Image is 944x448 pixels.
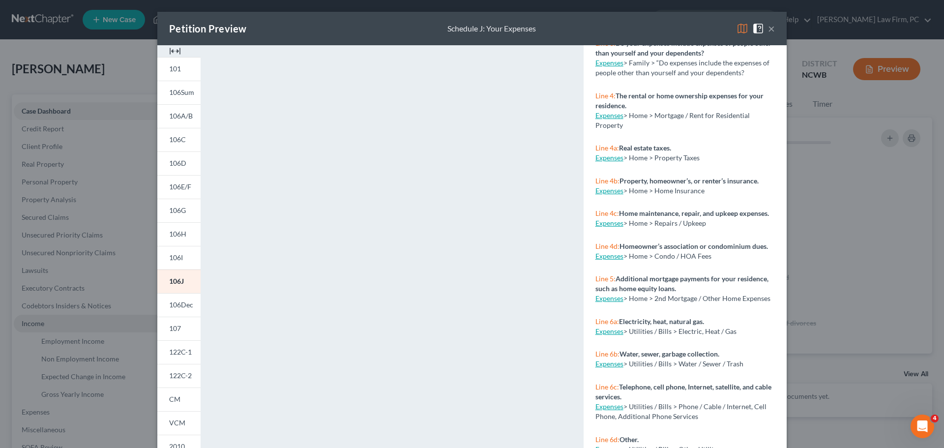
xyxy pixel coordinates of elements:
[595,219,623,227] a: Expenses
[157,246,201,269] a: 106I
[623,294,770,302] span: > Home > 2nd Mortgage / Other Home Expenses
[595,317,619,326] span: Line 6a:
[157,57,201,81] a: 101
[169,159,186,167] span: 106D
[169,22,246,35] div: Petition Preview
[157,317,201,340] a: 107
[595,242,619,250] span: Line 4d:
[595,274,616,283] span: Line 5:
[619,435,639,444] strong: Other.
[169,395,180,403] span: CM
[157,175,201,199] a: 106E/F
[623,252,711,260] span: > Home > Condo / HOA Fees
[595,209,619,217] span: Line 4c:
[157,104,201,128] a: 106A/B
[595,327,623,335] a: Expenses
[169,88,194,96] span: 106Sum
[157,128,201,151] a: 106C
[169,64,181,73] span: 101
[157,81,201,104] a: 106Sum
[447,23,536,34] div: Schedule J: Your Expenses
[619,144,671,152] strong: Real estate taxes.
[157,293,201,317] a: 106Dec
[169,253,183,262] span: 106I
[169,418,185,427] span: VCM
[157,364,201,388] a: 122C-2
[169,112,193,120] span: 106A/B
[595,177,619,185] span: Line 4b:
[595,91,616,100] span: Line 4:
[619,177,759,185] strong: Property, homeowner’s, or renter’s insurance.
[595,350,619,358] span: Line 6b:
[595,59,769,77] span: > Family > “Do expenses include the expenses of people other than yourself and your dependents?
[619,317,704,326] strong: Electricity, heat, natural gas.
[157,222,201,246] a: 106H
[623,153,700,162] span: > Home > Property Taxes
[737,23,748,34] img: map-eea8200ae884c6f1103ae1953ef3d486a96c86aabb227e865a55264e3737af1f.svg
[169,300,193,309] span: 106Dec
[595,91,764,110] strong: The rental or home ownership expenses for your residence.
[619,350,719,358] strong: Water, sewer, garbage collection.
[595,383,619,391] span: Line 6c:
[169,277,184,285] span: 106J
[595,111,750,129] span: > Home > Mortgage / Rent for Residential Property
[595,111,623,119] a: Expenses
[595,144,619,152] span: Line 4a:
[911,415,934,438] iframe: Intercom live chat
[169,371,192,380] span: 122C-2
[595,435,619,444] span: Line 6d:
[623,359,743,368] span: > Utilities / Bills > Water / Sewer / Trash
[157,151,201,175] a: 106D
[595,153,623,162] a: Expenses
[752,23,764,34] img: help-close-5ba153eb36485ed6c1ea00a893f15db1cb9b99d6cae46e1a8edb6c62d00a1a76.svg
[595,39,771,57] strong: Do your expenses include expenses of people other than yourself and your dependents?
[595,402,623,411] a: Expenses
[595,383,771,401] strong: Telephone, cell phone, Internet, satellite, and cable services.
[931,415,939,422] span: 4
[595,59,623,67] a: Expenses
[157,411,201,435] a: VCM
[619,209,769,217] strong: Home maintenance, repair, and upkeep expenses.
[169,206,186,214] span: 106G
[768,23,775,34] button: ×
[169,348,192,356] span: 122C-1
[595,359,623,368] a: Expenses
[169,324,181,332] span: 107
[169,45,181,57] img: expand-e0f6d898513216a626fdd78e52531dac95497ffd26381d4c15ee2fc46db09dca.svg
[157,199,201,222] a: 106G
[623,327,737,335] span: > Utilities / Bills > Electric, Heat / Gas
[595,252,623,260] a: Expenses
[595,294,623,302] a: Expenses
[169,230,186,238] span: 106H
[157,340,201,364] a: 122C-1
[595,186,623,195] a: Expenses
[619,242,768,250] strong: Homeowner’s association or condominium dues.
[169,135,186,144] span: 106C
[595,39,616,47] span: Line 3:
[595,402,767,420] span: > Utilities / Bills > Phone / Cable / Internet, Cell Phone, Additional Phone Services
[623,186,705,195] span: > Home > Home Insurance
[169,182,191,191] span: 106E/F
[157,388,201,411] a: CM
[157,269,201,293] a: 106J
[595,274,768,293] strong: Additional mortgage payments for your residence, such as home equity loans.
[623,219,706,227] span: > Home > Repairs / Upkeep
